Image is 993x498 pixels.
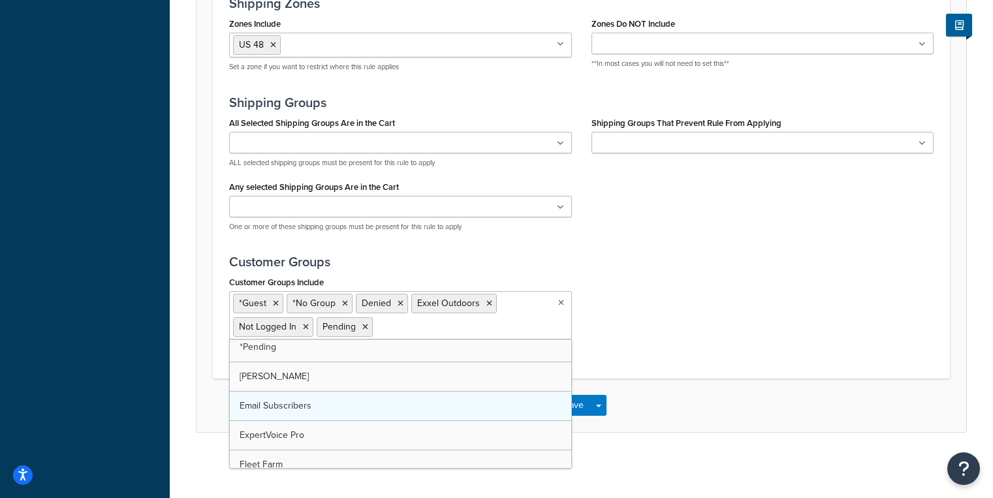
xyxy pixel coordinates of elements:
[229,277,324,287] label: Customer Groups Include
[229,158,572,168] p: ALL selected shipping groups must be present for this rule to apply
[946,14,972,37] button: Show Help Docs
[240,340,276,354] span: *Pending
[240,369,309,383] span: [PERSON_NAME]
[229,255,934,269] h3: Customer Groups
[230,450,571,479] a: Fleet Farm
[230,421,571,450] a: ExpertVoice Pro
[230,362,571,391] a: [PERSON_NAME]
[229,118,395,128] label: All Selected Shipping Groups Are in the Cart
[229,95,934,110] h3: Shipping Groups
[239,38,264,52] span: US 48
[239,320,296,334] span: Not Logged In
[947,452,980,485] button: Open Resource Center
[229,19,281,29] label: Zones Include
[292,296,336,310] span: *No Group
[239,296,266,310] span: *Guest
[229,62,572,72] p: Set a zone if you want to restrict where this rule applies
[230,333,571,362] a: *Pending
[240,428,304,442] span: ExpertVoice Pro
[240,399,311,412] span: Email Subscribers
[362,296,391,310] span: Denied
[591,59,934,69] p: **In most cases you will not need to set this**
[591,118,781,128] label: Shipping Groups That Prevent Rule From Applying
[240,458,283,471] span: Fleet Farm
[556,395,591,416] button: Save
[229,222,572,232] p: One or more of these shipping groups must be present for this rule to apply
[229,182,399,192] label: Any selected Shipping Groups Are in the Cart
[591,19,675,29] label: Zones Do NOT Include
[323,320,356,334] span: Pending
[417,296,480,310] span: Exxel Outdoors
[230,392,571,420] a: Email Subscribers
